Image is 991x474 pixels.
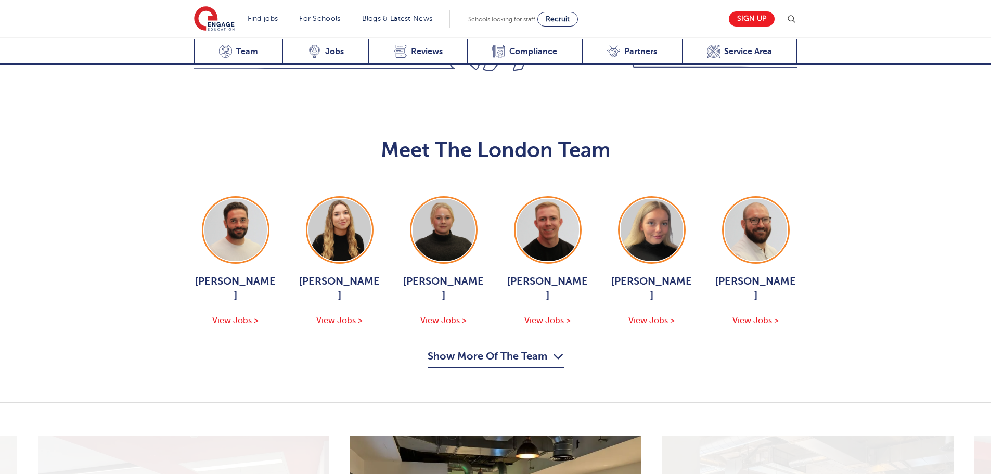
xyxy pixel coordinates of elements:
a: Sign up [729,11,775,27]
span: View Jobs > [212,316,259,325]
img: Simon Whitcombe [725,199,787,261]
span: Recruit [546,15,570,23]
a: Team [194,39,283,65]
span: Team [236,46,258,57]
a: For Schools [299,15,340,22]
a: [PERSON_NAME] View Jobs > [298,196,381,327]
img: Jack Hope [204,199,267,261]
a: Compliance [467,39,582,65]
span: View Jobs > [732,316,779,325]
span: Schools looking for staff [468,16,535,23]
a: Reviews [368,39,467,65]
a: [PERSON_NAME] View Jobs > [714,196,797,327]
a: Recruit [537,12,578,27]
a: Find jobs [248,15,278,22]
img: Bethany Johnson [413,199,475,261]
span: [PERSON_NAME] [714,274,797,303]
span: [PERSON_NAME] [402,274,485,303]
a: Service Area [682,39,797,65]
img: Zack Neal [517,199,579,261]
span: [PERSON_NAME] [194,274,277,303]
a: [PERSON_NAME] View Jobs > [610,196,693,327]
img: Isabel Murphy [621,199,683,261]
a: Blogs & Latest News [362,15,433,22]
span: Partners [624,46,657,57]
a: Jobs [282,39,368,65]
span: [PERSON_NAME] [298,274,381,303]
img: Alice Thwaites [308,199,371,261]
span: Jobs [325,46,344,57]
img: Engage Education [194,6,235,32]
a: [PERSON_NAME] View Jobs > [194,196,277,327]
span: View Jobs > [628,316,675,325]
span: View Jobs > [524,316,571,325]
a: Partners [582,39,682,65]
span: View Jobs > [420,316,467,325]
span: [PERSON_NAME] [610,274,693,303]
span: View Jobs > [316,316,363,325]
span: Reviews [411,46,443,57]
span: [PERSON_NAME] [506,274,589,303]
span: Compliance [509,46,557,57]
a: [PERSON_NAME] View Jobs > [402,196,485,327]
button: Show More Of The Team [428,348,564,368]
h2: Meet The London Team [194,138,797,163]
span: Service Area [724,46,772,57]
a: [PERSON_NAME] View Jobs > [506,196,589,327]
